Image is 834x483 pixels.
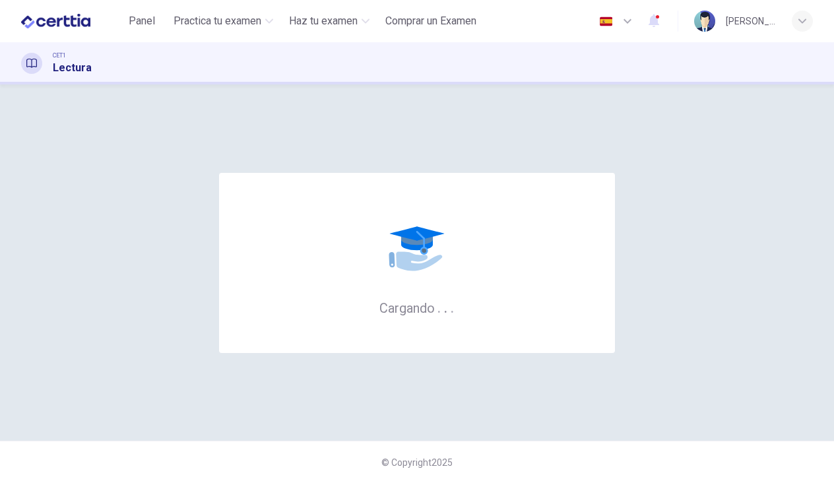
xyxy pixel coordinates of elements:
span: Panel [129,13,155,29]
button: Panel [121,9,163,33]
h6: . [450,296,455,317]
a: CERTTIA logo [21,8,121,34]
img: es [598,16,614,26]
button: Haz tu examen [284,9,375,33]
h6: Cargando [379,299,455,316]
h1: Lectura [53,60,92,76]
button: Comprar un Examen [380,9,482,33]
span: © Copyright 2025 [381,457,453,468]
img: Profile picture [694,11,715,32]
span: Haz tu examen [289,13,358,29]
span: CET1 [53,51,66,60]
span: Practica tu examen [174,13,261,29]
h6: . [443,296,448,317]
img: CERTTIA logo [21,8,90,34]
h6: . [437,296,441,317]
button: Practica tu examen [168,9,278,33]
span: Comprar un Examen [385,13,476,29]
div: [PERSON_NAME] [726,13,776,29]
